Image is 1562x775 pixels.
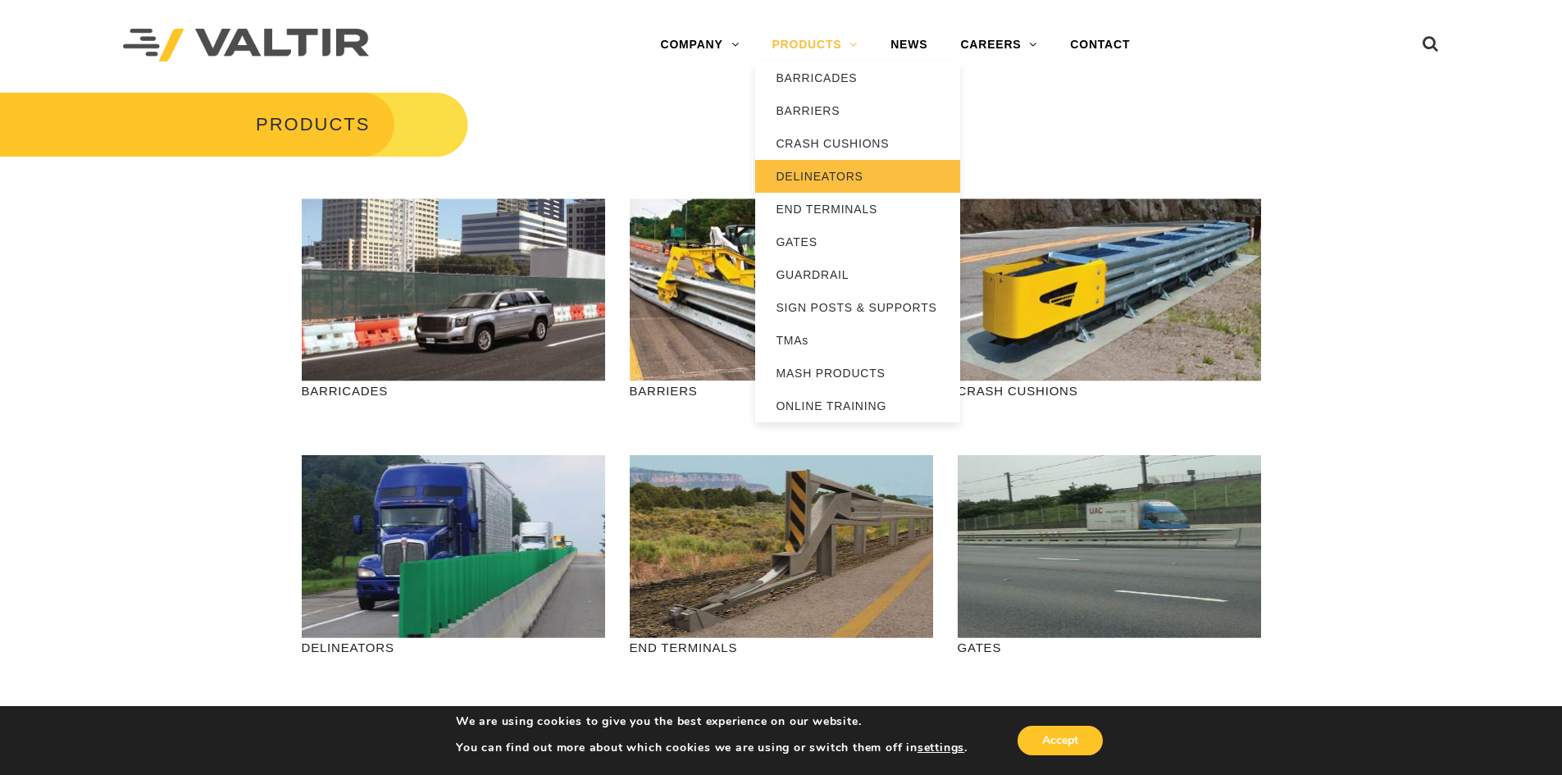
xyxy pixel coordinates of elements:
a: TMAs [755,324,960,357]
a: DELINEATORS [755,160,960,193]
a: NEWS [874,29,944,62]
button: settings [918,741,964,755]
a: CAREERS [944,29,1054,62]
button: Accept [1018,726,1103,755]
a: COMPANY [644,29,755,62]
a: SIGN POSTS & SUPPORTS [755,291,960,324]
p: CRASH CUSHIONS [958,381,1261,400]
img: Valtir [123,29,369,62]
a: END TERMINALS [755,193,960,226]
p: We are using cookies to give you the best experience on our website. [456,714,968,729]
a: GUARDRAIL [755,258,960,291]
a: PRODUCTS [755,29,874,62]
p: BARRICADES [302,381,605,400]
p: You can find out more about which cookies we are using or switch them off in . [456,741,968,755]
a: CONTACT [1054,29,1146,62]
p: END TERMINALS [630,638,933,657]
a: MASH PRODUCTS [755,357,960,390]
p: GATES [958,638,1261,657]
a: ONLINE TRAINING [755,390,960,422]
a: GATES [755,226,960,258]
p: BARRIERS [630,381,933,400]
a: BARRICADES [755,62,960,94]
p: DELINEATORS [302,638,605,657]
a: BARRIERS [755,94,960,127]
a: CRASH CUSHIONS [755,127,960,160]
